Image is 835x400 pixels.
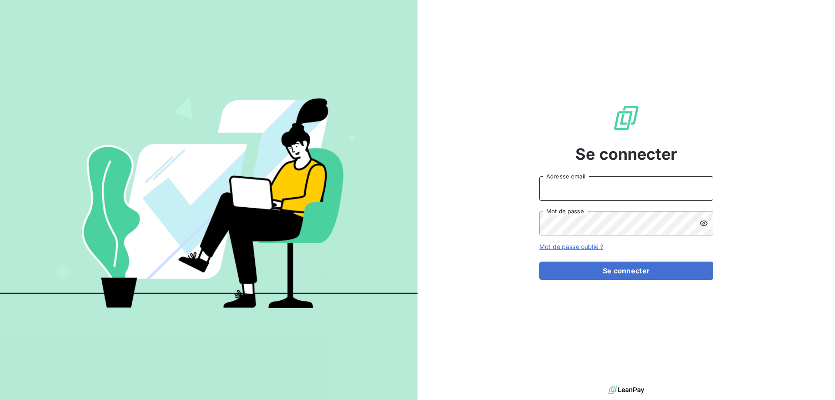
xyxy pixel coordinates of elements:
img: Logo LeanPay [612,104,640,132]
input: placeholder [539,176,713,201]
span: Se connecter [575,142,677,166]
img: logo [608,383,644,397]
a: Mot de passe oublié ? [539,243,603,250]
button: Se connecter [539,262,713,280]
